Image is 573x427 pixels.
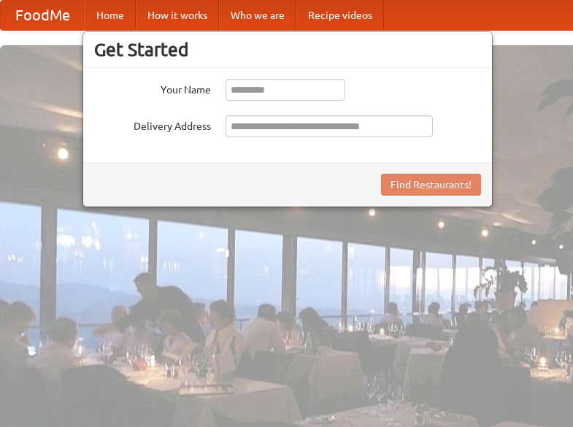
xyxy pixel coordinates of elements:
[94,39,481,61] h3: Get Started
[94,79,211,97] label: Your Name
[381,174,481,196] button: Find Restaurants!
[1,1,85,30] a: FoodMe
[296,1,384,30] a: Recipe videos
[136,1,219,30] a: How it works
[85,1,136,30] a: Home
[219,1,296,30] a: Who we are
[94,115,211,134] label: Delivery Address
